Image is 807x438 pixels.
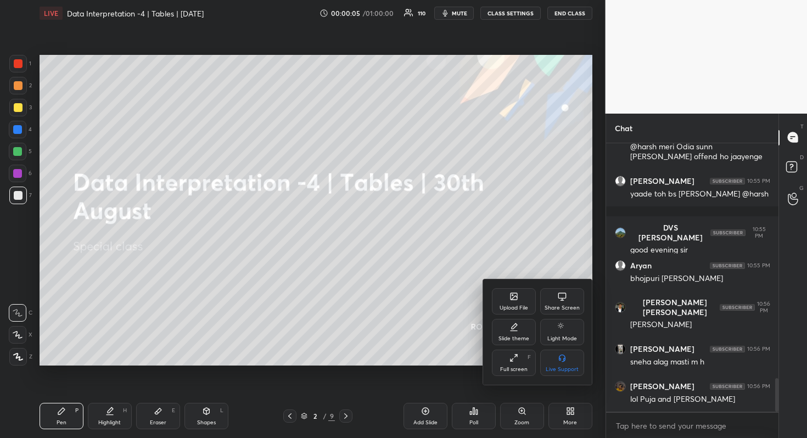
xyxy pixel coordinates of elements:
div: Full screen [500,367,528,372]
div: F [528,355,531,360]
div: Share Screen [545,305,580,311]
div: Live Support [546,367,579,372]
div: Light Mode [547,336,577,341]
div: Upload File [500,305,528,311]
div: Slide theme [498,336,529,341]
